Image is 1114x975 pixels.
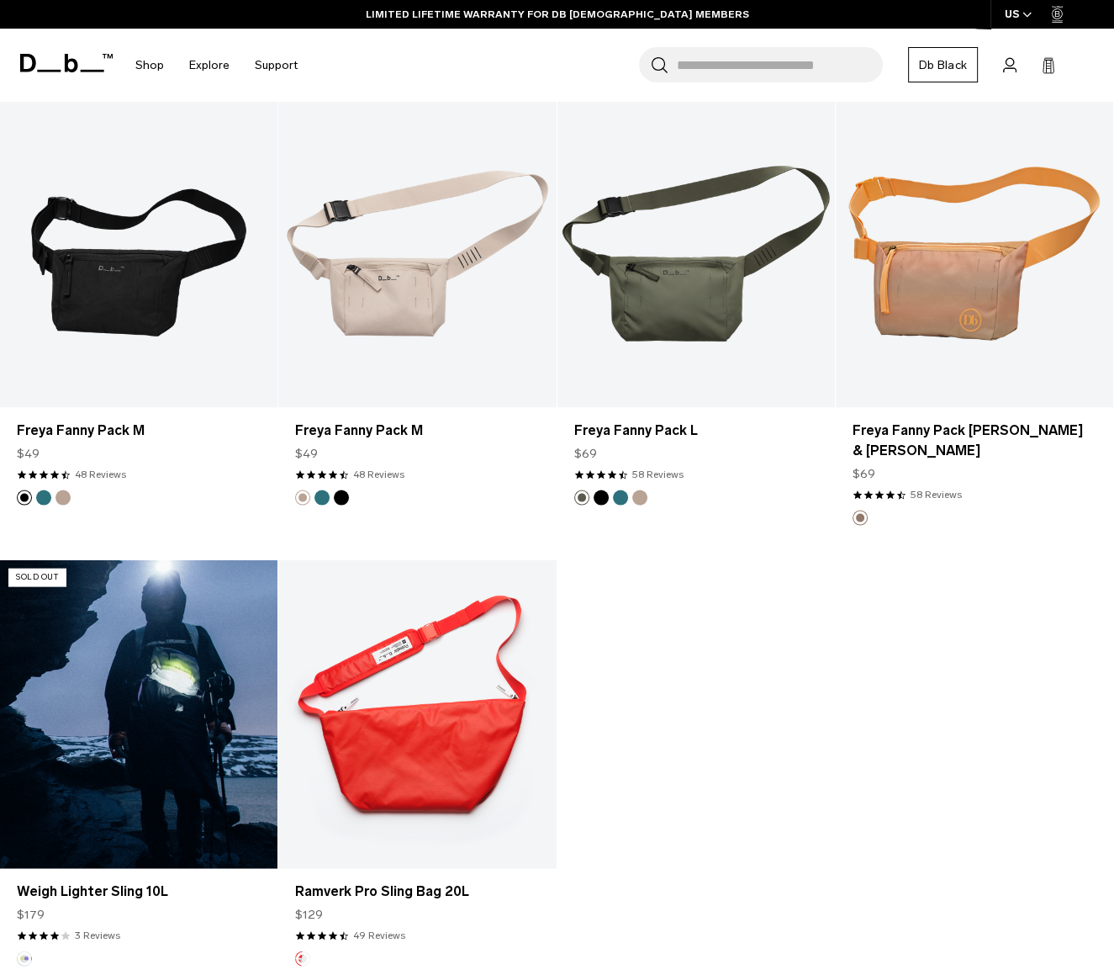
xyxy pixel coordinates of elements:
button: Black Out [594,490,609,506]
a: Freya Fanny Pack [PERSON_NAME] & [PERSON_NAME] [853,421,1096,461]
button: Sage & Alana [853,511,868,526]
a: Freya Fanny Pack M [17,421,261,441]
a: Support [255,35,298,95]
a: 49 reviews [353,928,405,943]
button: Black Out [334,490,349,506]
button: Midnight Teal [36,490,51,506]
a: Freya Fanny Pack L [574,421,818,441]
button: Black Out [17,490,32,506]
a: Freya Fanny Pack L Sage & Alana [836,100,1113,409]
span: $69 [574,445,597,463]
a: 48 reviews [75,467,126,482]
a: Freya Fanny Pack L [557,100,835,409]
button: Fogbow Beige [632,490,647,506]
button: Moss Green [574,490,589,506]
a: Weigh Lighter Sling 10L [17,882,261,902]
span: $49 [295,445,318,463]
button: Midnight Teal [314,490,330,506]
span: $49 [17,445,40,463]
span: $129 [295,906,323,924]
button: Midnight Teal [613,490,628,506]
nav: Main Navigation [123,29,310,102]
span: $69 [853,465,875,483]
button: Fogbow Beige [55,490,71,506]
p: Sold Out [8,569,66,586]
a: Shop [135,35,164,95]
a: 58 reviews [911,487,962,502]
a: Ramverk Pro Sling Bag 20L [295,882,539,902]
a: Db Black [908,47,978,82]
button: Aurora [17,951,32,967]
a: 58 reviews [632,467,684,482]
a: Freya Fanny Pack M [278,100,556,409]
a: LIMITED LIFETIME WARRANTY FOR DB [DEMOGRAPHIC_DATA] MEMBERS [366,7,749,22]
span: $179 [17,906,45,924]
button: Polestar Edt. [295,951,310,967]
a: Ramverk Pro Sling Bag 20L [278,560,556,869]
a: 3 reviews [75,928,120,943]
a: Explore [189,35,230,95]
button: Fogbow Beige [295,490,310,506]
a: 48 reviews [353,467,404,482]
a: Freya Fanny Pack M [295,421,539,441]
